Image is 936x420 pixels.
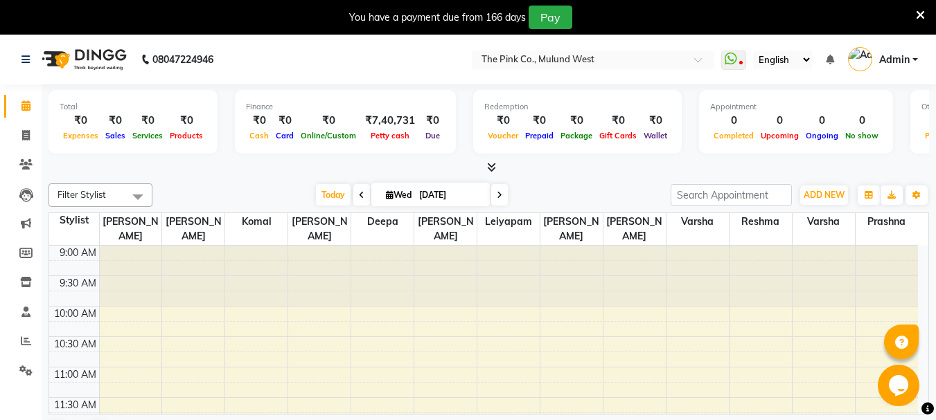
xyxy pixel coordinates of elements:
div: Appointment [710,101,882,113]
span: Deepa [351,213,414,230]
div: 11:00 AM [51,367,99,382]
div: ₹0 [246,113,272,129]
div: Total [60,101,206,113]
div: ₹0 [484,113,522,129]
span: Products [166,131,206,140]
span: Card [272,131,297,140]
input: 2025-09-03 [415,185,484,206]
input: Search Appointment [671,184,792,206]
span: Voucher [484,131,522,140]
span: Reshma [730,213,792,230]
span: Cash [246,131,272,140]
span: Gift Cards [596,131,640,140]
div: ₹0 [640,113,671,129]
div: You have a payment due from 166 days [349,10,526,25]
span: No show [842,131,882,140]
div: ₹0 [129,113,166,129]
span: Admin [879,53,910,67]
div: 0 [710,113,757,129]
span: Filter Stylist [58,189,106,200]
span: Expenses [60,131,102,140]
img: logo [35,40,130,79]
span: Leiyapam [477,213,540,230]
span: Due [422,131,443,140]
div: ₹0 [596,113,640,129]
span: ADD NEW [804,190,845,200]
span: [PERSON_NAME] [100,213,162,245]
div: 11:30 AM [51,398,99,412]
span: Varsha [666,213,729,230]
button: ADD NEW [800,185,848,205]
div: ₹0 [102,113,129,129]
div: ₹7,40,731 [360,113,421,129]
span: Ongoing [802,131,842,140]
span: Upcoming [757,131,802,140]
span: Prashna [856,213,918,230]
img: Admin [848,47,872,71]
span: Sales [102,131,129,140]
div: ₹0 [272,113,297,129]
div: 9:00 AM [57,246,99,260]
span: Petty cash [367,131,413,140]
div: ₹0 [297,113,360,129]
div: ₹0 [60,113,102,129]
div: Finance [246,101,445,113]
div: 0 [802,113,842,129]
span: [PERSON_NAME] [603,213,666,245]
div: Stylist [49,213,99,228]
span: Varsha [793,213,855,230]
span: [PERSON_NAME] [540,213,603,245]
div: Redemption [484,101,671,113]
span: [PERSON_NAME] [414,213,477,245]
span: Services [129,131,166,140]
div: ₹0 [522,113,557,129]
div: ₹0 [166,113,206,129]
b: 08047224946 [152,40,213,79]
div: ₹0 [421,113,445,129]
div: 9:30 AM [57,276,99,291]
span: Today [316,184,351,206]
span: [PERSON_NAME] [162,213,224,245]
div: 10:30 AM [51,337,99,351]
div: 10:00 AM [51,307,99,321]
div: ₹0 [557,113,596,129]
span: Prepaid [522,131,557,140]
span: Komal [225,213,288,230]
div: 0 [842,113,882,129]
span: Wed [382,190,415,200]
div: 0 [757,113,802,129]
iframe: chat widget [878,365,922,406]
span: Wallet [640,131,671,140]
span: Online/Custom [297,131,360,140]
button: Pay [529,6,572,29]
span: Completed [710,131,757,140]
span: Package [557,131,596,140]
span: [PERSON_NAME] [288,213,351,245]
